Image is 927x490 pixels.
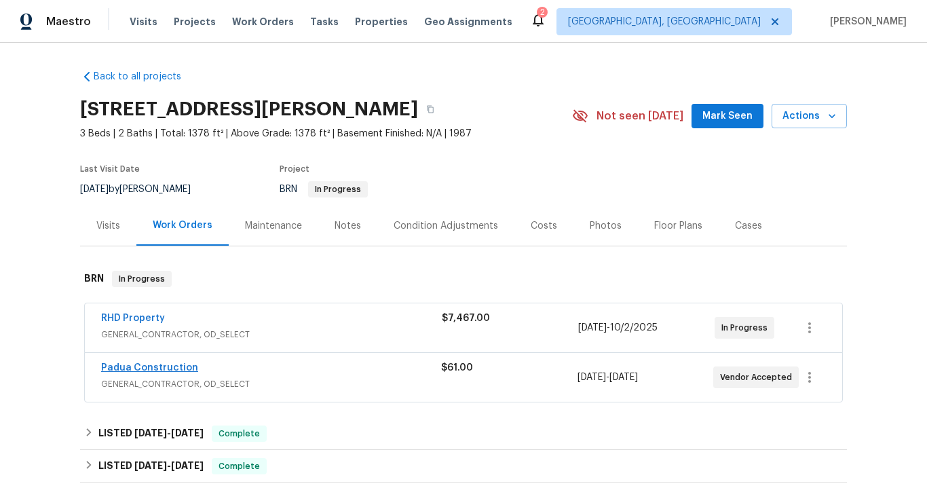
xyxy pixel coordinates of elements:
div: by [PERSON_NAME] [80,181,207,197]
span: 3 Beds | 2 Baths | Total: 1378 ft² | Above Grade: 1378 ft² | Basement Finished: N/A | 1987 [80,127,572,140]
span: Complete [213,427,265,440]
span: Tasks [310,17,339,26]
span: Vendor Accepted [720,371,797,384]
div: 2 [540,5,545,19]
span: [DATE] [609,373,638,382]
span: - [578,371,638,384]
div: Condition Adjustments [394,219,498,233]
a: Back to all projects [80,70,210,83]
span: Geo Assignments [424,15,512,29]
span: [DATE] [134,461,167,470]
div: Costs [531,219,557,233]
span: Last Visit Date [80,165,140,173]
span: - [134,428,204,438]
span: - [578,321,658,335]
div: Visits [96,219,120,233]
h6: LISTED [98,458,204,474]
span: Maestro [46,15,91,29]
div: Maintenance [245,219,302,233]
span: [GEOGRAPHIC_DATA], [GEOGRAPHIC_DATA] [568,15,761,29]
span: [DATE] [171,428,204,438]
span: - [134,461,204,470]
span: Project [280,165,309,173]
span: GENERAL_CONTRACTOR, OD_SELECT [101,328,442,341]
a: RHD Property [101,314,165,323]
span: Actions [782,108,836,125]
div: Work Orders [153,219,212,232]
span: BRN [280,185,368,194]
span: In Progress [113,272,170,286]
span: [DATE] [578,373,606,382]
div: Notes [335,219,361,233]
span: [DATE] [80,185,109,194]
button: Actions [772,104,847,129]
span: In Progress [721,321,773,335]
div: BRN In Progress [80,257,847,301]
h6: LISTED [98,426,204,442]
span: Complete [213,459,265,473]
span: $61.00 [441,363,473,373]
button: Copy Address [418,97,442,121]
button: Mark Seen [692,104,763,129]
span: [PERSON_NAME] [825,15,907,29]
div: Floor Plans [654,219,702,233]
span: [DATE] [171,461,204,470]
h6: BRN [84,271,104,287]
span: In Progress [309,185,366,193]
div: Photos [590,219,622,233]
h2: [STREET_ADDRESS][PERSON_NAME] [80,102,418,116]
span: Visits [130,15,157,29]
span: [DATE] [134,428,167,438]
a: Padua Construction [101,363,198,373]
span: Not seen [DATE] [597,109,683,123]
div: LISTED [DATE]-[DATE]Complete [80,450,847,483]
span: Work Orders [232,15,294,29]
span: Projects [174,15,216,29]
span: 10/2/2025 [610,323,658,333]
span: [DATE] [578,323,607,333]
span: GENERAL_CONTRACTOR, OD_SELECT [101,377,441,391]
span: Properties [355,15,408,29]
div: LISTED [DATE]-[DATE]Complete [80,417,847,450]
span: $7,467.00 [442,314,490,323]
span: Mark Seen [702,108,753,125]
div: Cases [735,219,762,233]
